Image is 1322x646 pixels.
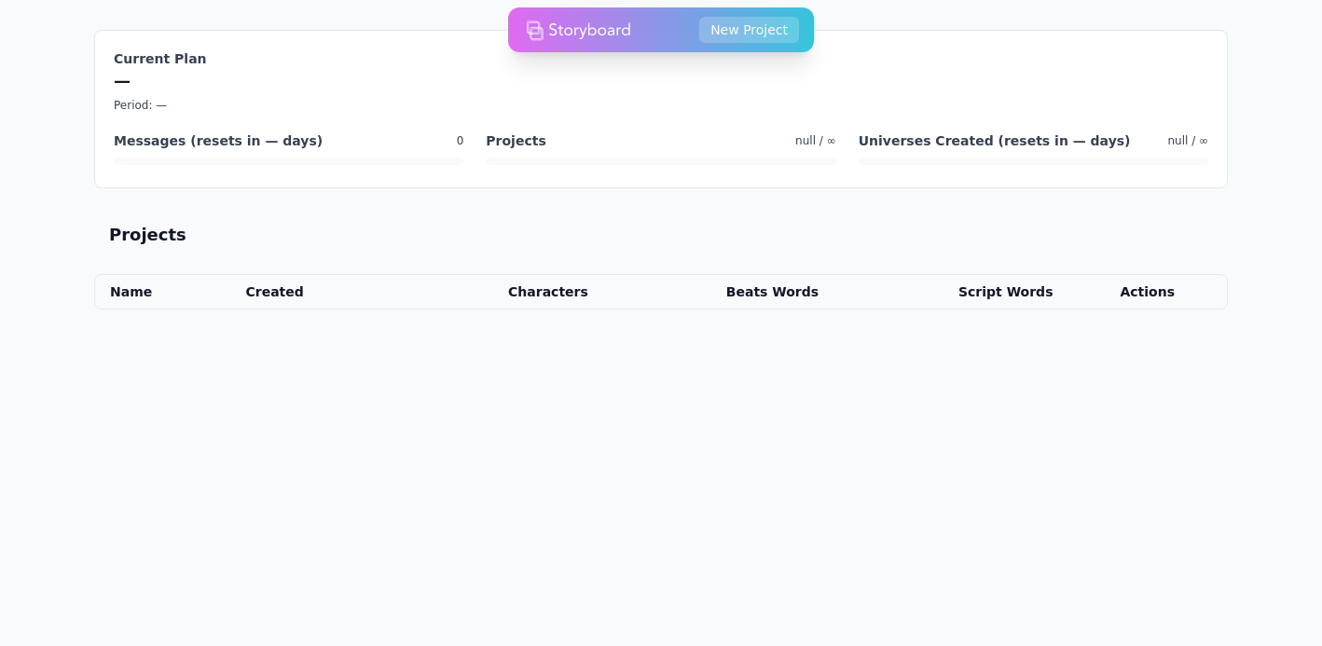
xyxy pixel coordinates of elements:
[486,131,545,150] h4: Projects
[114,131,323,150] h4: Messages (resets in — days)
[1167,133,1208,148] span: null / ∞
[114,68,1208,94] p: —
[795,133,836,148] span: null / ∞
[859,131,1131,150] h4: Universes Created (resets in — days)
[457,133,464,148] span: 0
[114,98,1208,113] p: Period: —
[114,49,1208,68] h3: Current Plan
[109,222,186,248] h2: Projects
[1067,275,1227,309] th: Actions
[833,275,1067,309] th: Script Words
[230,275,396,309] th: Created
[396,275,603,309] th: Characters
[699,17,799,43] button: New Project
[603,275,833,309] th: Beats Words
[95,275,230,309] th: Name
[527,11,631,48] img: storyboard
